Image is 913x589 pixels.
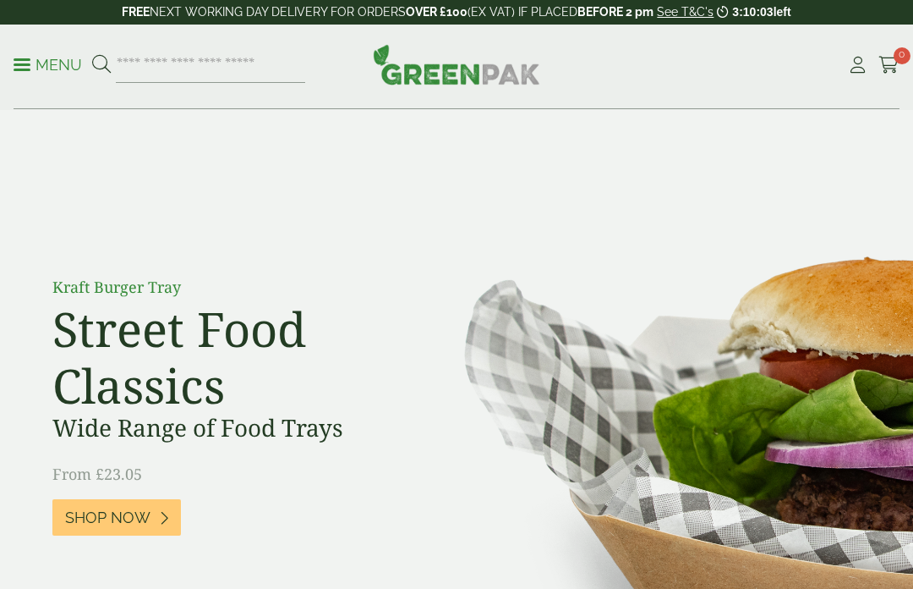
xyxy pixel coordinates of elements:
span: 3:10:03 [732,5,773,19]
a: See T&C's [657,5,713,19]
span: From £23.05 [52,464,142,484]
strong: FREE [122,5,150,19]
a: 0 [878,52,899,78]
strong: BEFORE 2 pm [577,5,653,19]
h2: Street Food Classics [52,300,433,414]
i: Cart [878,57,899,74]
h3: Wide Range of Food Trays [52,414,433,443]
p: Kraft Burger Tray [52,276,433,299]
span: 0 [894,47,910,64]
img: GreenPak Supplies [373,44,540,85]
a: Menu [14,55,82,72]
a: Shop Now [52,499,181,536]
p: Menu [14,55,82,75]
span: left [774,5,791,19]
i: My Account [847,57,868,74]
strong: OVER £100 [406,5,467,19]
span: Shop Now [65,509,150,527]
